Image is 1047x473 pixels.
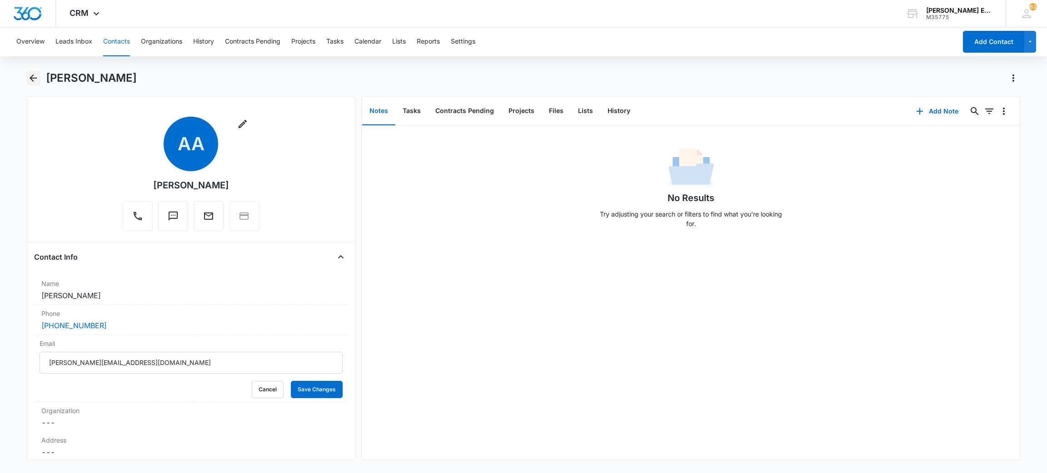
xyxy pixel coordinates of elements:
[41,406,341,415] label: Organization
[451,27,475,56] button: Settings
[34,275,349,305] div: Name[PERSON_NAME]
[123,215,153,223] a: Call
[542,97,571,125] button: Files
[158,215,188,223] a: Text
[997,104,1011,118] button: Overflow Menu
[40,352,343,374] input: Email
[41,447,341,458] dd: ---
[34,251,78,262] h4: Contact Info
[34,402,349,432] div: Organization---
[907,100,967,122] button: Add Note
[252,381,284,398] button: Cancel
[291,381,343,398] button: Save Changes
[963,31,1024,53] button: Add Contact
[41,435,341,445] label: Address
[34,432,349,462] div: Address---
[123,201,153,231] button: Call
[926,7,992,14] div: account name
[600,97,638,125] button: History
[1029,3,1037,10] div: notifications count
[596,209,787,228] p: Try adjusting your search or filters to find what you’re looking for.
[34,305,349,335] div: Phone[PHONE_NUMBER]
[193,27,214,56] button: History
[428,97,501,125] button: Contracts Pending
[158,201,188,231] button: Text
[41,290,341,301] dd: [PERSON_NAME]
[362,97,395,125] button: Notes
[41,309,341,318] label: Phone
[354,27,381,56] button: Calendar
[417,27,440,56] button: Reports
[982,104,997,118] button: Filters
[194,201,224,231] button: Email
[668,191,714,205] h1: No Results
[26,71,41,85] button: Back
[291,27,315,56] button: Projects
[334,250,348,264] button: Close
[571,97,600,125] button: Lists
[1029,3,1037,10] span: 63
[1006,71,1021,85] button: Actions
[668,146,714,191] img: No Data
[395,97,428,125] button: Tasks
[103,27,130,56] button: Contacts
[141,27,182,56] button: Organizations
[41,320,107,331] a: [PHONE_NUMBER]
[225,27,280,56] button: Contracts Pending
[41,279,341,288] label: Name
[392,27,406,56] button: Lists
[967,104,982,118] button: Search...
[46,71,137,85] h1: [PERSON_NAME]
[153,178,229,192] div: [PERSON_NAME]
[164,117,218,171] span: AA
[70,8,89,18] span: CRM
[55,27,92,56] button: Leads Inbox
[326,27,344,56] button: Tasks
[926,14,992,20] div: account id
[41,417,341,428] dd: ---
[40,339,343,348] label: Email
[16,27,45,56] button: Overview
[501,97,542,125] button: Projects
[194,215,224,223] a: Email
